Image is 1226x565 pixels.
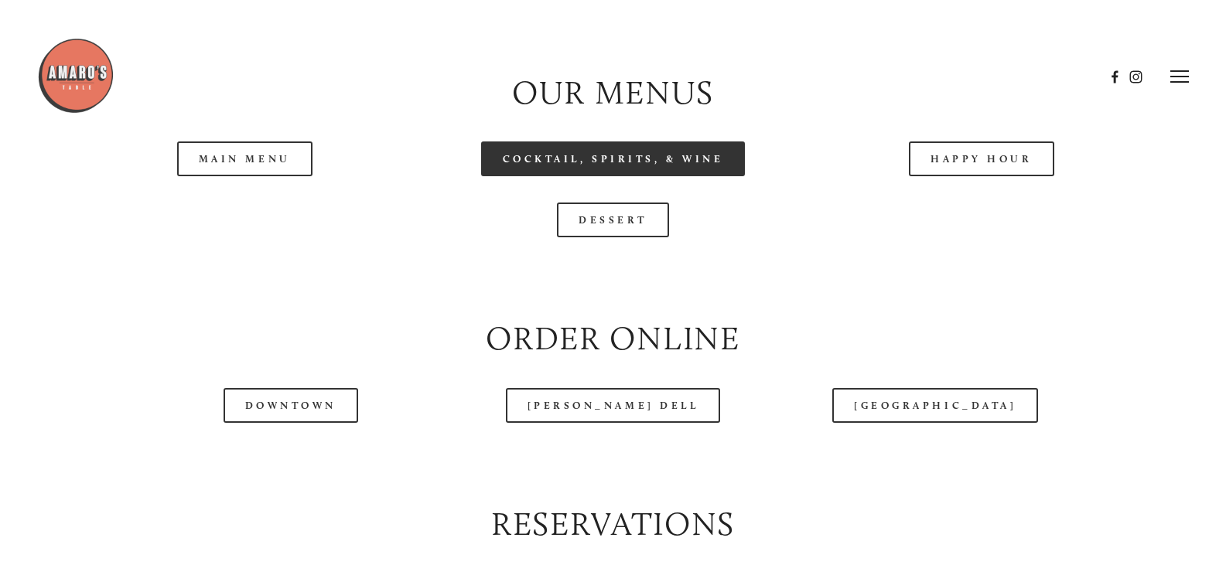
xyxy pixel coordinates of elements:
[37,37,114,114] img: Amaro's Table
[177,141,312,176] a: Main Menu
[832,388,1038,423] a: [GEOGRAPHIC_DATA]
[224,388,358,423] a: Downtown
[557,203,669,237] a: Dessert
[481,141,746,176] a: Cocktail, Spirits, & Wine
[73,502,1153,547] h2: Reservations
[73,316,1153,362] h2: Order Online
[506,388,721,423] a: [PERSON_NAME] Dell
[909,141,1054,176] a: Happy Hour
